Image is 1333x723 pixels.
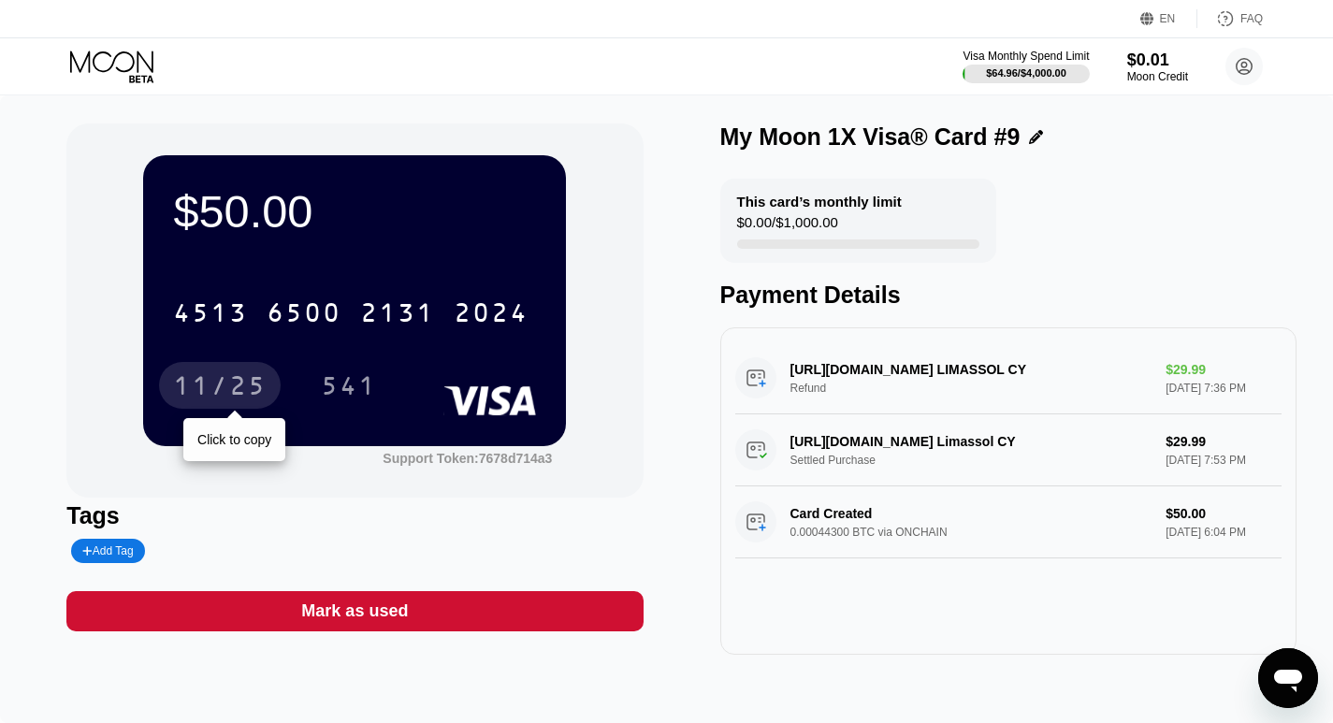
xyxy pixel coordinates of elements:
[1160,12,1176,25] div: EN
[173,185,536,238] div: $50.00
[963,50,1089,63] div: Visa Monthly Spend Limit
[737,214,838,239] div: $0.00 / $1,000.00
[1127,51,1188,70] div: $0.01
[173,300,248,330] div: 4513
[321,373,377,403] div: 541
[1127,70,1188,83] div: Moon Credit
[737,194,902,210] div: This card’s monthly limit
[1258,648,1318,708] iframe: Button to launch messaging window
[66,591,643,631] div: Mark as used
[159,362,281,409] div: 11/25
[82,544,133,557] div: Add Tag
[173,373,267,403] div: 11/25
[162,289,540,336] div: 4513650021312024
[307,362,391,409] div: 541
[1127,51,1188,83] div: $0.01Moon Credit
[66,502,643,529] div: Tags
[720,282,1297,309] div: Payment Details
[1240,12,1263,25] div: FAQ
[383,451,552,466] div: Support Token: 7678d714a3
[267,300,341,330] div: 6500
[720,123,1021,151] div: My Moon 1X Visa® Card #9
[1140,9,1197,28] div: EN
[301,600,408,622] div: Mark as used
[71,539,144,563] div: Add Tag
[454,300,529,330] div: 2024
[197,432,271,447] div: Click to copy
[360,300,435,330] div: 2131
[986,67,1066,79] div: $64.96 / $4,000.00
[963,50,1089,83] div: Visa Monthly Spend Limit$64.96/$4,000.00
[1197,9,1263,28] div: FAQ
[383,451,552,466] div: Support Token:7678d714a3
